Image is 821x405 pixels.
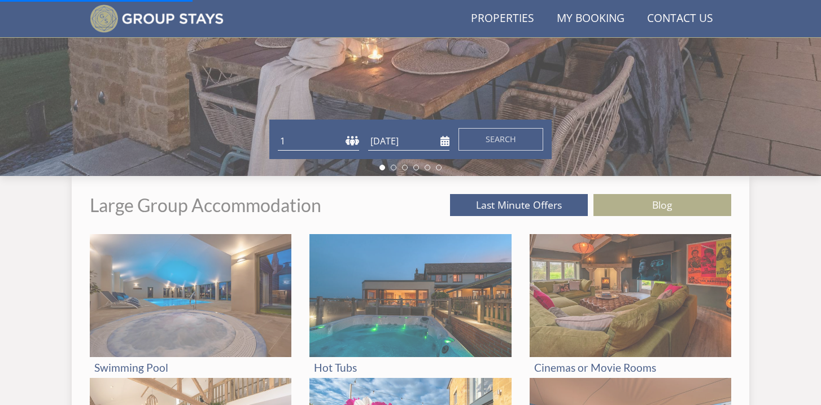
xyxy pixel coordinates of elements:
img: 'Hot Tubs' - Large Group Accommodation Holiday Ideas [309,234,511,357]
a: 'Cinemas or Movie Rooms' - Large Group Accommodation Holiday Ideas Cinemas or Movie Rooms [530,234,731,378]
a: 'Swimming Pool' - Large Group Accommodation Holiday Ideas Swimming Pool [90,234,291,378]
img: Group Stays [90,5,224,33]
a: Properties [466,6,539,32]
h3: Hot Tubs [314,362,506,373]
img: 'Swimming Pool' - Large Group Accommodation Holiday Ideas [90,234,291,357]
h1: Large Group Accommodation [90,195,321,215]
img: 'Cinemas or Movie Rooms' - Large Group Accommodation Holiday Ideas [530,234,731,357]
a: My Booking [552,6,629,32]
a: 'Hot Tubs' - Large Group Accommodation Holiday Ideas Hot Tubs [309,234,511,378]
h3: Cinemas or Movie Rooms [534,362,727,373]
button: Search [458,128,543,151]
a: Last Minute Offers [450,194,588,216]
a: Blog [593,194,731,216]
input: Arrival Date [368,132,449,151]
span: Search [486,134,516,144]
h3: Swimming Pool [94,362,287,373]
a: Contact Us [643,6,718,32]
